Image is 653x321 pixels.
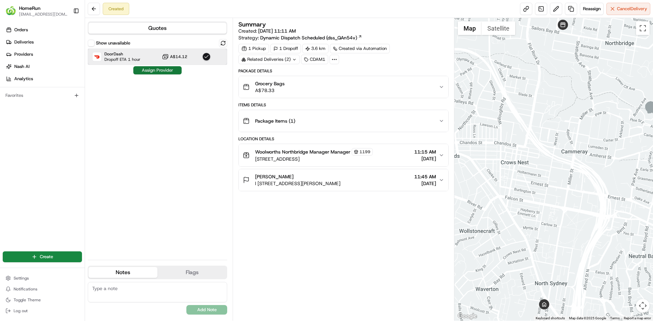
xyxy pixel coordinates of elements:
img: DoorDash [93,52,101,61]
button: Show street map [458,21,482,35]
div: CDAM1 [301,55,328,64]
div: Strategy: [238,34,362,41]
button: A$14.12 [162,53,187,60]
a: Orders [3,24,85,35]
button: Reassign [580,3,604,15]
span: [DATE] [414,155,436,162]
span: 11:15 AM [414,148,436,155]
button: Keyboard shortcuts [536,316,565,321]
button: Notes [88,267,157,278]
button: Map camera controls [636,299,650,313]
div: Location Details [238,136,448,142]
a: Deliveries [3,37,85,48]
button: HomeRun [19,5,40,12]
span: Providers [14,51,33,57]
span: Toggle Theme [14,297,41,303]
span: Dropoff ETA 1 hour [104,57,140,62]
img: HomeRun [5,5,16,16]
span: Create [40,254,53,260]
a: Created via Automation [330,44,390,53]
a: Terms [610,316,620,320]
span: l [STREET_ADDRESS][PERSON_NAME] [255,180,340,187]
div: 1 Dropoff [270,44,301,53]
div: 3.6 km [302,44,329,53]
button: Show satellite imagery [482,21,515,35]
span: [DATE] [414,180,436,187]
a: Open this area in Google Maps (opens a new window) [456,312,479,321]
a: Providers [3,49,85,60]
a: Dynamic Dispatch Scheduled (dss_QAn54v) [260,34,362,41]
label: Show unavailable [96,40,130,46]
div: 1 Pickup [238,44,269,53]
button: Toggle fullscreen view [636,21,650,35]
button: [PERSON_NAME]l [STREET_ADDRESS][PERSON_NAME]11:45 AM[DATE] [239,169,448,191]
span: Reassign [583,6,601,12]
button: [EMAIL_ADDRESS][DOMAIN_NAME] [19,12,68,17]
span: Deliveries [14,39,34,45]
span: Analytics [14,76,33,82]
button: Flags [157,267,227,278]
h3: Summary [238,21,266,28]
button: Settings [3,273,82,283]
button: Grocery BagsA$78.33 [239,76,448,98]
button: Create [3,251,82,262]
span: Created: [238,28,296,34]
button: HomeRunHomeRun[EMAIL_ADDRESS][DOMAIN_NAME] [3,3,70,19]
span: Cancel Delivery [617,6,647,12]
button: Toggle Theme [3,295,82,305]
span: Settings [14,275,29,281]
div: Items Details [238,102,448,108]
img: Google [456,312,479,321]
button: Notifications [3,284,82,294]
a: Analytics [3,73,85,84]
span: [DATE] 11:11 AM [258,28,296,34]
span: Notifications [14,286,37,292]
a: Report a map error [624,316,651,320]
span: 1199 [359,149,370,155]
span: [PERSON_NAME] [255,173,294,180]
span: Orders [14,27,28,33]
span: Woolworths Northbridge Manager Manager [255,148,350,155]
span: Package Items ( 1 ) [255,118,295,124]
div: Favorites [3,90,82,101]
button: Package Items (1) [239,110,448,132]
button: CancelDelivery [606,3,650,15]
span: A$14.12 [170,54,187,59]
button: Woolworths Northbridge Manager Manager1199[STREET_ADDRESS]11:15 AM[DATE] [239,144,448,166]
div: Package Details [238,68,448,74]
span: Dynamic Dispatch Scheduled (dss_QAn54v) [260,34,357,41]
span: Grocery Bags [255,80,285,87]
div: Related Deliveries (2) [238,55,300,64]
button: Quotes [88,23,227,34]
span: [STREET_ADDRESS] [255,156,373,162]
button: Log out [3,306,82,316]
button: Assign Provider [133,66,182,74]
span: 11:45 AM [414,173,436,180]
span: Nash AI [14,64,30,70]
span: A$78.33 [255,87,285,94]
span: Map data ©2025 Google [569,316,606,320]
a: Nash AI [3,61,85,72]
span: DoorDash [104,51,140,57]
span: Log out [14,308,28,314]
